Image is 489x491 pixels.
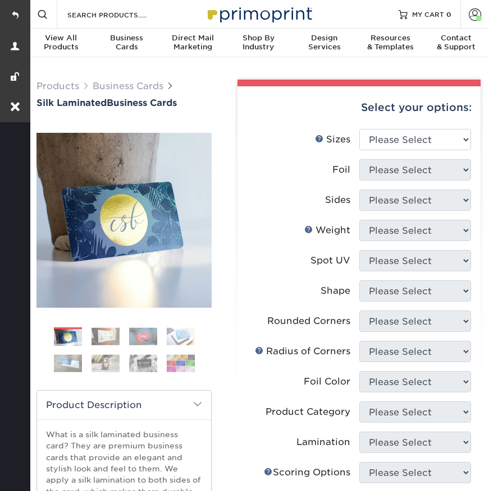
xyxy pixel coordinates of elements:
[332,163,350,177] div: Foil
[296,436,350,449] div: Lamination
[304,375,350,388] div: Foil Color
[423,34,489,52] div: & Support
[167,328,195,345] img: Business Cards 04
[36,81,79,91] a: Products
[160,34,226,43] span: Direct Mail
[66,8,176,21] input: SEARCH PRODUCTS.....
[28,29,94,58] a: View AllProducts
[37,391,211,419] h2: Product Description
[304,224,350,237] div: Weight
[446,10,451,18] span: 0
[357,34,423,43] span: Resources
[246,86,472,129] div: Select your options:
[160,34,226,52] div: Marketing
[267,314,350,328] div: Rounded Corners
[94,34,159,52] div: Cards
[92,355,120,372] img: Business Cards 06
[412,10,444,19] span: MY CART
[226,34,291,52] div: Industry
[94,29,159,58] a: BusinessCards
[226,29,291,58] a: Shop ByIndustry
[291,29,357,58] a: DesignServices
[321,284,350,298] div: Shape
[264,466,350,479] div: Scoring Options
[315,133,350,146] div: Sizes
[160,29,226,58] a: Direct MailMarketing
[3,457,95,487] iframe: Google Customer Reviews
[310,254,350,267] div: Spot UV
[36,98,212,108] h1: Business Cards
[357,34,423,52] div: & Templates
[94,34,159,43] span: Business
[28,34,94,43] span: View All
[167,355,195,372] img: Business Cards 08
[36,98,107,108] span: Silk Laminated
[129,355,157,372] img: Business Cards 07
[423,29,489,58] a: Contact& Support
[28,34,94,52] div: Products
[357,29,423,58] a: Resources& Templates
[54,323,82,351] img: Business Cards 01
[291,34,357,52] div: Services
[36,133,212,308] img: Silk Laminated 01
[266,405,350,419] div: Product Category
[54,355,82,372] img: Business Cards 05
[291,34,357,43] span: Design
[93,81,163,91] a: Business Cards
[325,193,350,207] div: Sides
[203,2,315,26] img: Primoprint
[36,98,212,108] a: Silk LaminatedBusiness Cards
[129,328,157,345] img: Business Cards 03
[92,328,120,345] img: Business Cards 02
[255,345,350,358] div: Radius of Corners
[423,34,489,43] span: Contact
[226,34,291,43] span: Shop By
